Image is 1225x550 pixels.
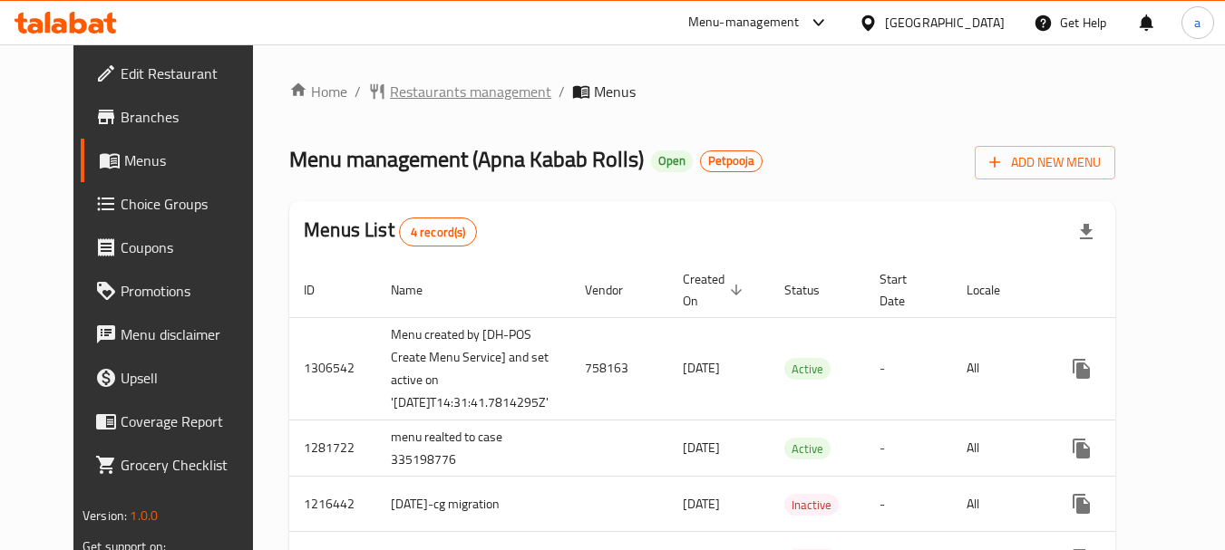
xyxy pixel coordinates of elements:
td: 1281722 [289,420,376,477]
span: Grocery Checklist [121,454,264,476]
span: Edit Restaurant [121,63,264,84]
span: Coupons [121,236,264,258]
a: Coverage Report [81,400,278,443]
div: Total records count [399,217,478,246]
span: Vendor [585,279,647,301]
span: a [1194,13,1201,33]
div: [GEOGRAPHIC_DATA] [885,13,1005,33]
span: Restaurants management [390,81,551,102]
a: Home [289,81,347,102]
td: 1306542 [289,317,376,420]
span: Active [784,439,831,459]
button: Add New Menu [975,146,1115,179]
span: Add New Menu [989,151,1101,174]
td: All [952,420,1045,477]
span: Locale [967,279,1024,301]
span: 1.0.0 [130,504,158,527]
button: Change Status [1103,427,1147,470]
td: 758163 [570,317,668,420]
td: - [865,317,952,420]
div: Active [784,358,831,380]
span: Choice Groups [121,193,264,215]
h2: Menus List [304,217,477,246]
div: Export file [1065,210,1108,254]
a: Choice Groups [81,182,278,226]
span: Petpooja [701,153,762,169]
a: Coupons [81,226,278,269]
span: Start Date [880,268,930,312]
a: Restaurants management [368,81,551,102]
span: Inactive [784,495,839,516]
button: more [1060,347,1103,391]
div: Menu-management [688,12,800,34]
span: Version: [83,504,127,527]
span: ID [304,279,338,301]
span: Coverage Report [121,410,264,432]
span: Open [651,153,693,169]
button: more [1060,482,1103,526]
span: Branches [121,106,264,128]
a: Upsell [81,356,278,400]
span: Upsell [121,367,264,389]
span: Promotions [121,280,264,302]
a: Menu disclaimer [81,313,278,356]
a: Menus [81,139,278,182]
span: 4 record(s) [400,224,477,241]
td: [DATE]-cg migration [376,477,570,532]
span: [DATE] [683,492,720,516]
a: Edit Restaurant [81,52,278,95]
td: All [952,317,1045,420]
a: Branches [81,95,278,139]
nav: breadcrumb [289,81,1115,102]
span: Status [784,279,843,301]
span: [DATE] [683,356,720,380]
span: [DATE] [683,436,720,459]
td: - [865,420,952,477]
a: Grocery Checklist [81,443,278,487]
td: All [952,477,1045,532]
span: Menu management ( Apna Kabab Rolls ) [289,139,644,179]
span: Name [391,279,446,301]
li: / [559,81,565,102]
button: more [1060,427,1103,470]
span: Menus [594,81,636,102]
a: Promotions [81,269,278,313]
span: Created On [683,268,748,312]
span: Menu disclaimer [121,323,264,345]
span: Active [784,359,831,380]
span: Menus [124,150,264,171]
td: - [865,477,952,532]
td: 1216442 [289,477,376,532]
td: menu realted to case 335198776 [376,420,570,477]
td: Menu created by [DH-POS Create Menu Service] and set active on '[DATE]T14:31:41.7814295Z' [376,317,570,420]
button: Change Status [1103,482,1147,526]
li: / [355,81,361,102]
